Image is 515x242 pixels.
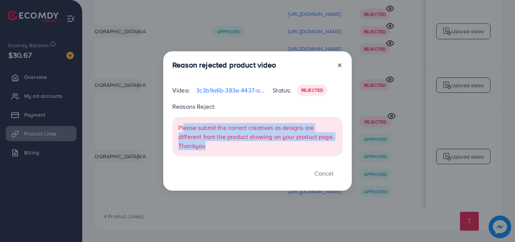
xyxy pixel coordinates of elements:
[172,102,343,111] p: Reasons Reject:
[273,86,291,95] p: Status:
[196,86,267,95] p: 3c3b9a6b-383e-4437-aaa0-4607b2a2932d-1756742984141.mp4
[301,87,323,93] span: Rejected
[172,86,190,95] p: Video:
[305,165,343,182] button: Cancel
[178,123,337,150] p: Please submit the correct creatives as designs are different from the product showing on your pro...
[172,60,276,69] h3: Reason rejected product video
